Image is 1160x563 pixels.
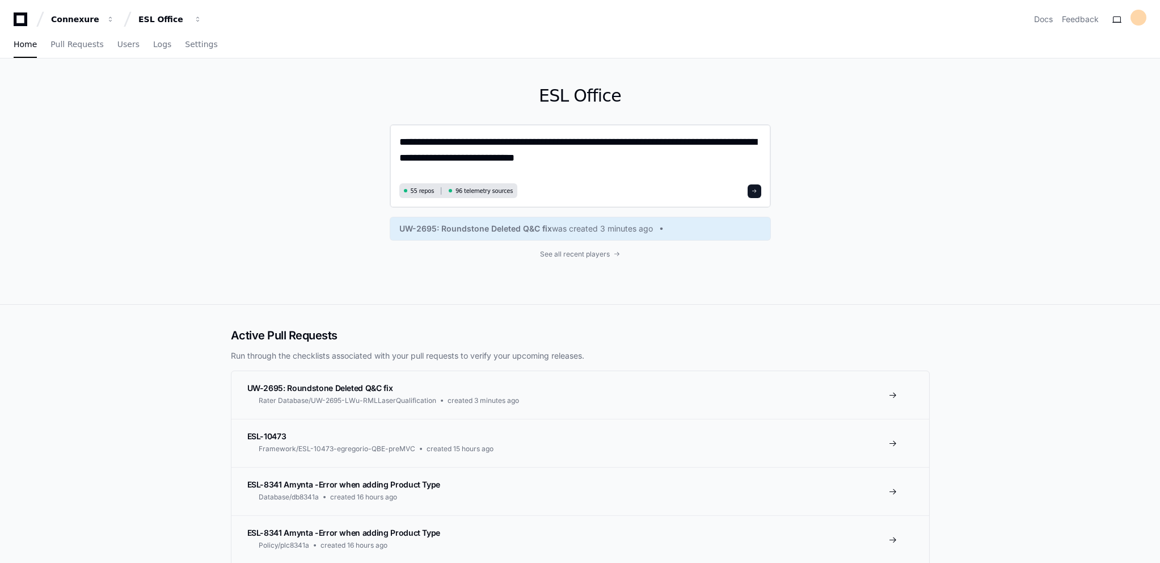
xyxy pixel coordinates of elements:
a: See all recent players [390,250,771,259]
a: Users [117,32,140,58]
span: created 3 minutes ago [448,396,519,405]
div: Connexure [51,14,100,25]
span: ESL-10473 [247,431,286,441]
h1: ESL Office [390,86,771,106]
span: 96 telemetry sources [455,187,513,195]
span: Settings [185,41,217,48]
span: created 16 hours ago [320,541,387,550]
span: Home [14,41,37,48]
span: created 15 hours ago [427,444,493,453]
span: ESL-8341 Amynta -Error when adding Product Type [247,528,441,537]
a: Settings [185,32,217,58]
span: Logs [153,41,171,48]
span: 55 repos [411,187,435,195]
a: ESL-8341 Amynta -Error when adding Product TypeDatabase/db8341acreated 16 hours ago [231,467,929,515]
span: created 16 hours ago [330,493,397,502]
span: UW-2695: Roundstone Deleted Q&C fix [399,223,552,234]
p: Run through the checklists associated with your pull requests to verify your upcoming releases. [231,350,930,362]
a: ESL-10473Framework/ESL-10473-egregorio-QBE-preMVCcreated 15 hours ago [231,419,929,467]
span: Pull Requests [50,41,103,48]
span: Framework/ESL-10473-egregorio-QBE-preMVC [259,444,415,453]
h2: Active Pull Requests [231,327,930,343]
span: Rater Database/UW-2695-LWu-RMLLaserQualification [259,396,436,405]
a: UW-2695: Roundstone Deleted Q&C fixwas created 3 minutes ago [399,223,761,234]
a: Logs [153,32,171,58]
span: ESL-8341 Amynta -Error when adding Product Type [247,480,441,489]
a: UW-2695: Roundstone Deleted Q&C fixRater Database/UW-2695-LWu-RMLLaserQualificationcreated 3 minu... [231,371,929,419]
a: Home [14,32,37,58]
button: Connexure [47,9,119,30]
span: Database/db8341a [259,493,319,502]
button: ESL Office [134,9,206,30]
a: Pull Requests [50,32,103,58]
button: Feedback [1062,14,1099,25]
div: ESL Office [138,14,187,25]
span: Policy/plc8341a [259,541,309,550]
span: was created 3 minutes ago [552,223,653,234]
span: See all recent players [540,250,610,259]
span: Users [117,41,140,48]
span: UW-2695: Roundstone Deleted Q&C fix [247,383,393,393]
a: Docs [1034,14,1053,25]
